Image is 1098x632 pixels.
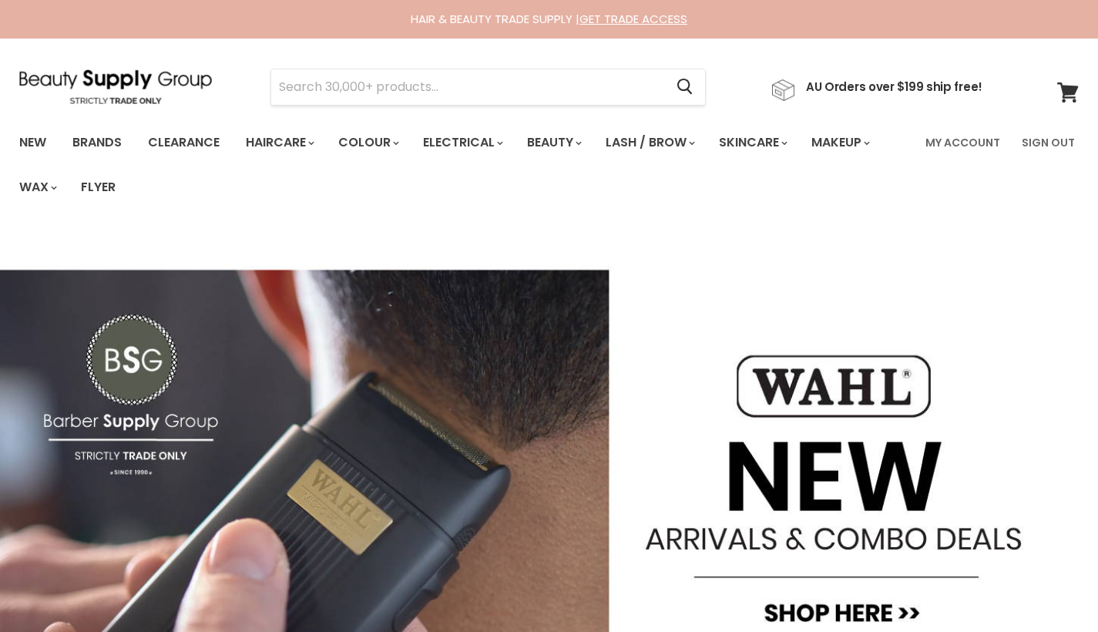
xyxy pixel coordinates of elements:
a: My Account [916,126,1009,159]
a: Flyer [69,171,127,203]
a: Lash / Brow [594,126,704,159]
input: Search [271,69,664,105]
button: Search [664,69,705,105]
iframe: Gorgias live chat messenger [1021,560,1083,617]
a: Haircare [234,126,324,159]
a: Colour [327,126,408,159]
a: Sign Out [1012,126,1084,159]
a: Wax [8,171,66,203]
form: Product [270,69,706,106]
a: Brands [61,126,133,159]
a: Makeup [800,126,879,159]
a: New [8,126,58,159]
ul: Main menu [8,120,916,210]
a: GET TRADE ACCESS [579,11,687,27]
a: Electrical [411,126,512,159]
a: Clearance [136,126,231,159]
a: Beauty [515,126,591,159]
a: Skincare [707,126,797,159]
